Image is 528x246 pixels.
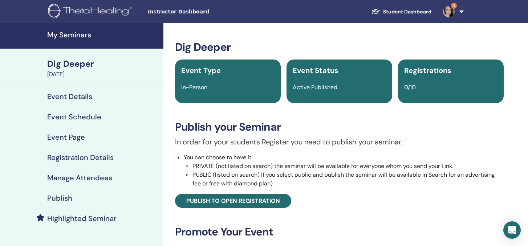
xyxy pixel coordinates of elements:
h4: Manage Attendees [47,173,112,182]
span: Publish to open registration [186,197,280,205]
h4: Event Details [47,92,92,101]
h3: Publish your Seminar [175,120,504,134]
li: You can choose to have it [184,153,504,188]
a: Student Dashboard [366,5,437,19]
span: Instructor Dashboard [148,8,257,16]
h4: Registration Details [47,153,114,162]
div: [DATE] [47,70,159,79]
h3: Promote Your Event [175,225,504,238]
h4: Event Schedule [47,112,101,121]
h4: Event Page [47,133,85,142]
p: In order for your students Register you need to publish your seminar. [175,136,504,147]
div: Dig Deeper [47,58,159,70]
h4: My Seminars [47,30,159,39]
img: default.jpg [443,6,455,17]
img: logo.png [48,4,135,20]
span: Event Type [181,66,221,75]
a: Publish to open registration [175,194,291,208]
li: PUBLIC (listed on search) If you select public and publish the seminar will be available in Searc... [192,171,504,188]
span: Event Status [293,66,338,75]
span: 3 [451,3,457,9]
div: Open Intercom Messenger [503,221,521,239]
h4: Publish [47,194,72,202]
a: Dig Deeper[DATE] [43,58,163,79]
h3: Dig Deeper [175,41,504,54]
h4: Highlighted Seminar [47,214,117,223]
img: graduation-cap-white.svg [371,8,380,15]
span: 0/10 [404,83,416,91]
li: PRIVATE (not listed on search) the seminar will be available for everyone whom you send your Link. [192,162,504,171]
span: Active Published [293,83,337,91]
span: In-Person [181,83,207,91]
span: Registrations [404,66,451,75]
